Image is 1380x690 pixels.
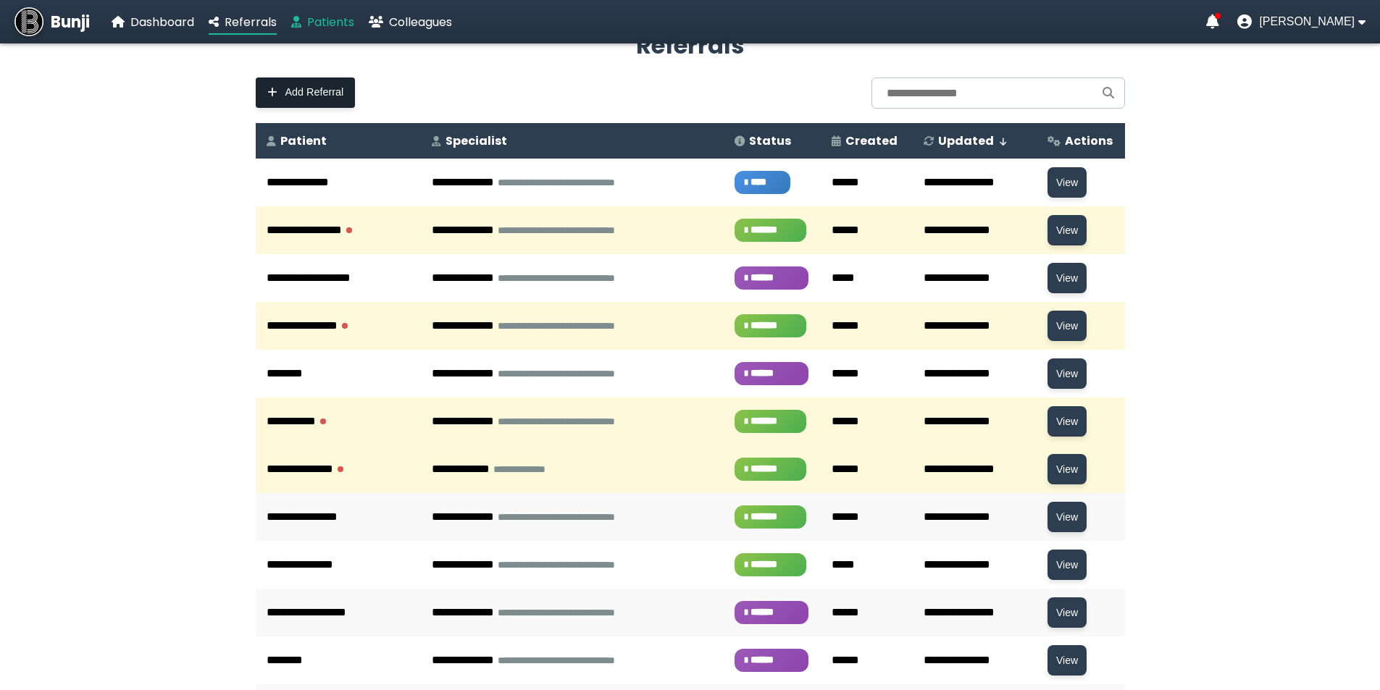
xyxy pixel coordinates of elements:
[225,14,277,30] span: Referrals
[1047,311,1087,341] button: View
[1047,454,1087,484] button: View
[1047,597,1087,628] button: View
[1237,14,1366,29] button: User menu
[51,10,90,34] span: Bunji
[112,13,194,31] a: Dashboard
[1047,215,1087,245] button: View
[256,123,422,159] th: Patient
[256,77,356,108] button: Add Referral
[1206,14,1219,29] a: Notifications
[821,123,913,159] th: Created
[1047,502,1087,532] button: View
[1047,406,1087,437] button: View
[1047,358,1087,389] button: View
[130,14,194,30] span: Dashboard
[256,28,1125,63] h2: Referrals
[1047,550,1087,580] button: View
[913,123,1037,159] th: Updated
[1047,645,1087,676] button: View
[421,123,724,159] th: Specialist
[1259,15,1355,28] span: [PERSON_NAME]
[389,14,452,30] span: Colleagues
[724,123,821,159] th: Status
[1047,263,1087,293] button: View
[14,7,90,36] a: Bunji
[14,7,43,36] img: Bunji Dental Referral Management
[1047,167,1087,198] button: View
[285,86,344,98] span: Add Referral
[307,14,354,30] span: Patients
[1037,123,1125,159] th: Actions
[291,13,354,31] a: Patients
[209,13,277,31] a: Referrals
[369,13,452,31] a: Colleagues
